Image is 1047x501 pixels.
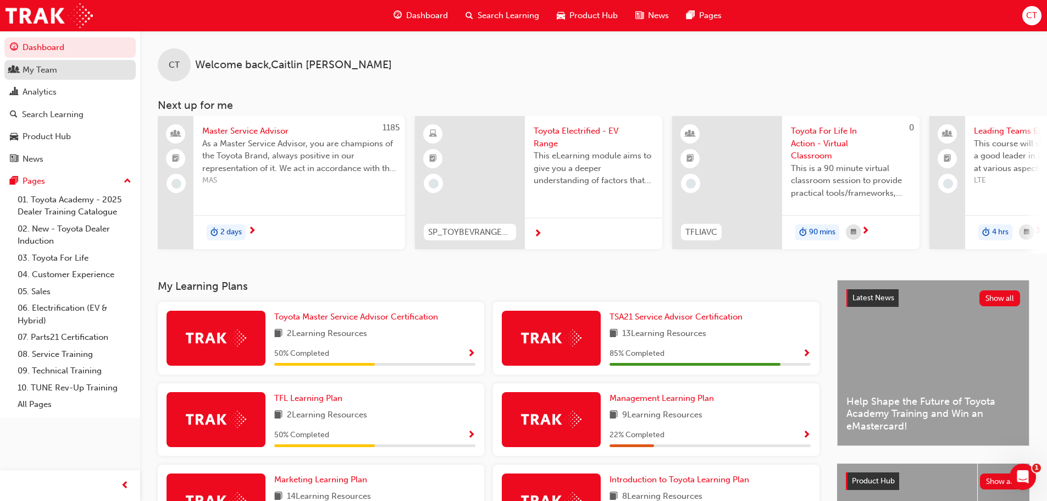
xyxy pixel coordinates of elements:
span: News [648,9,669,22]
a: 02. New - Toyota Dealer Induction [13,221,136,250]
a: 09. Technical Training [13,362,136,379]
a: pages-iconPages [678,4,730,27]
button: Show Progress [802,347,811,361]
span: 85 % Completed [610,348,664,360]
img: Trak [521,329,581,346]
span: 2 days [220,226,242,239]
span: book-icon [274,409,282,422]
span: next-icon [1034,227,1043,236]
span: 13 Learning Resources [622,327,706,341]
a: TFL Learning Plan [274,392,347,405]
a: 10. TUNE Rev-Up Training [13,379,136,397]
a: Management Learning Plan [610,392,718,405]
a: My Team [4,60,136,80]
span: 90 mins [809,226,835,239]
span: chart-icon [10,87,18,97]
span: learningRecordVerb_NONE-icon [171,179,181,189]
div: Analytics [23,86,57,98]
div: News [23,153,43,166]
span: 0 [909,123,914,133]
iframe: Intercom live chat [1010,464,1036,490]
span: Pages [699,9,722,22]
span: car-icon [557,9,565,23]
a: Trak [5,3,93,28]
span: 22 % Completed [610,429,664,442]
span: CT [169,59,180,71]
span: news-icon [10,155,18,164]
span: TFLIAVC [685,226,717,239]
button: DashboardMy TeamAnalyticsSearch LearningProduct HubNews [4,35,136,171]
span: next-icon [248,227,256,236]
span: Help Shape the Future of Toyota Academy Training and Win an eMastercard! [846,395,1020,433]
a: 0TFLIAVCToyota For Life In Action - Virtual ClassroomThis is a 90 minute virtual classroom sessio... [672,116,919,249]
a: Latest NewsShow allHelp Shape the Future of Toyota Academy Training and Win an eMastercard! [837,280,1029,446]
a: Dashboard [4,37,136,58]
a: Product Hub [4,126,136,147]
span: book-icon [274,327,282,341]
span: pages-icon [10,177,18,186]
span: guage-icon [394,9,402,23]
a: 07. Parts21 Certification [13,329,136,346]
a: Toyota Master Service Advisor Certification [274,311,442,323]
div: My Team [23,64,57,76]
button: Show Progress [467,347,475,361]
a: Analytics [4,82,136,102]
h3: Next up for me [140,99,1047,112]
a: search-iconSearch Learning [457,4,548,27]
span: Show Progress [467,431,475,441]
img: Trak [186,411,246,428]
button: Show Progress [467,428,475,442]
span: 4 hrs [992,226,1009,239]
span: duration-icon [982,225,990,240]
span: guage-icon [10,43,18,53]
span: booktick-icon [686,152,694,166]
span: people-icon [10,65,18,75]
span: calendar-icon [851,225,856,239]
button: Show all [979,290,1021,306]
span: duration-icon [799,225,807,240]
span: Toyota Electrified - EV Range [534,125,653,150]
span: booktick-icon [172,152,180,166]
span: Marketing Learning Plan [274,475,367,485]
a: 04. Customer Experience [13,266,136,283]
span: CT [1026,9,1037,22]
span: Welcome back , Caitlin [PERSON_NAME] [195,59,392,71]
span: booktick-icon [429,152,437,166]
span: learningResourceType_ELEARNING-icon [429,127,437,141]
span: MAS [202,174,396,187]
button: Pages [4,171,136,191]
a: car-iconProduct Hub [548,4,627,27]
span: 2 Learning Resources [287,327,367,341]
span: search-icon [466,9,473,23]
span: Latest News [852,293,894,302]
a: All Pages [13,396,136,413]
span: Dashboard [406,9,448,22]
span: Toyota Master Service Advisor Certification [274,312,438,322]
img: Trak [186,329,246,346]
span: This eLearning module aims to give you a deeper understanding of factors that influence driving r... [534,150,653,187]
span: pages-icon [686,9,695,23]
span: 1185 [383,123,400,133]
a: 08. Service Training [13,346,136,363]
span: Toyota For Life In Action - Virtual Classroom [791,125,911,162]
a: Marketing Learning Plan [274,474,372,486]
button: CT [1022,6,1042,25]
button: Show Progress [802,428,811,442]
span: next-icon [534,229,542,239]
a: Product HubShow all [846,472,1021,490]
span: next-icon [861,227,869,236]
a: 1185Master Service AdvisorAs a Master Service Advisor, you are champions of the Toyota Brand, alw... [158,116,405,249]
a: SP_TOYBEVRANGE_ELToyota Electrified - EV RangeThis eLearning module aims to give you a deeper und... [415,116,662,249]
button: Show all [980,474,1021,489]
a: Introduction to Toyota Learning Plan [610,474,754,486]
a: 06. Electrification (EV & Hybrid) [13,300,136,329]
span: This is a 90 minute virtual classroom session to provide practical tools/frameworks, behaviours a... [791,162,911,200]
span: Search Learning [478,9,539,22]
h3: My Learning Plans [158,280,819,293]
a: News [4,149,136,169]
span: Show Progress [802,431,811,441]
span: news-icon [635,9,644,23]
span: duration-icon [210,225,218,240]
span: SP_TOYBEVRANGE_EL [428,226,512,239]
span: Product Hub [852,476,895,486]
